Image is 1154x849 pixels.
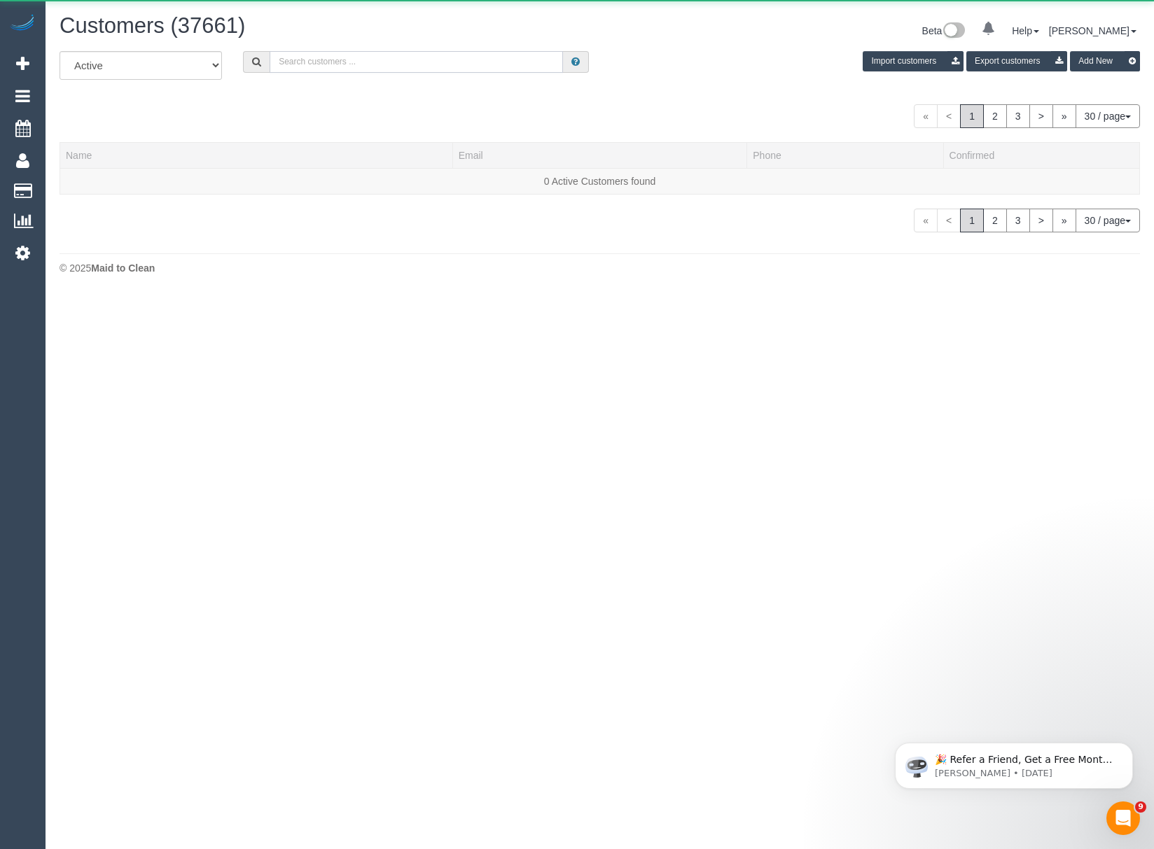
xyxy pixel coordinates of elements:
nav: Pagination navigation [914,209,1140,232]
button: 30 / page [1076,209,1140,232]
button: Import customers [863,51,964,71]
th: Name [60,142,453,168]
th: Confirmed [943,142,1139,168]
a: » [1052,209,1076,232]
a: > [1029,209,1053,232]
button: 30 / page [1076,104,1140,128]
input: Search customers ... [270,51,563,73]
span: < [937,104,961,128]
a: 3 [1006,209,1030,232]
a: 2 [983,104,1007,128]
iframe: Intercom live chat [1106,801,1140,835]
div: © 2025 [60,261,1140,275]
strong: Maid to Clean [91,262,155,274]
a: [PERSON_NAME] [1049,25,1136,36]
img: New interface [942,22,965,41]
nav: Pagination navigation [914,104,1140,128]
span: 1 [960,209,984,232]
th: Email [452,142,747,168]
span: « [914,104,938,128]
a: Help [1012,25,1039,36]
a: » [1052,104,1076,128]
a: Beta [922,25,966,36]
span: < [937,209,961,232]
button: Export customers [966,51,1067,71]
td: 0 Active Customers found [60,168,1140,194]
a: 3 [1006,104,1030,128]
span: 9 [1135,801,1146,813]
iframe: Intercom notifications message [874,713,1154,811]
a: 2 [983,209,1007,232]
span: « [914,209,938,232]
span: Customers (37661) [60,13,245,38]
button: Add New [1070,51,1140,71]
span: 1 [960,104,984,128]
a: > [1029,104,1053,128]
th: Phone [747,142,943,168]
img: Automaid Logo [8,14,36,34]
